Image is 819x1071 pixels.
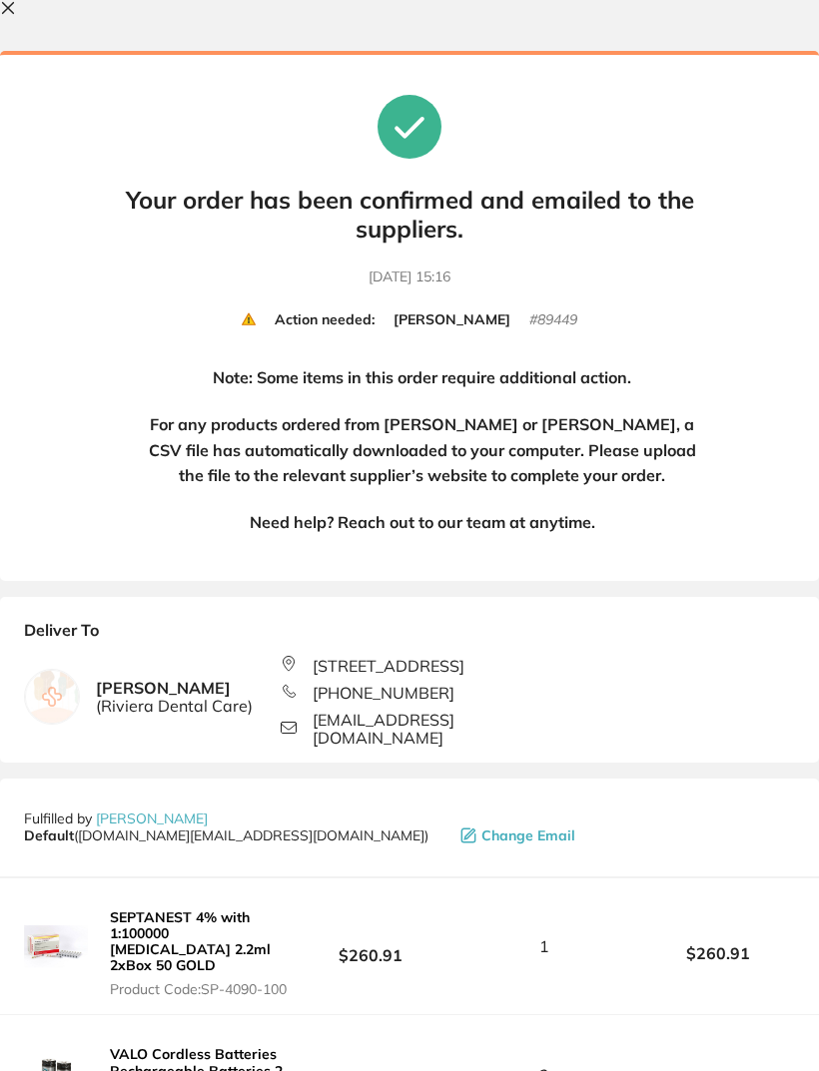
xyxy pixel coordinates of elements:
[481,827,575,843] span: Change Email
[24,810,208,826] p: Fulfilled by
[110,186,709,244] b: Your order has been confirmed and emailed to the suppliers.
[213,365,631,391] h4: Note: Some items in this order require additional action.
[110,908,271,974] b: SEPTANEST 4% with 1:100000 [MEDICAL_DATA] 2.2ml 2xBox 50 GOLD
[25,670,79,724] img: empty.jpg
[313,684,454,702] span: [PHONE_NUMBER]
[294,928,447,965] b: $260.91
[24,914,88,978] img: emJibXJlNA
[539,937,549,955] span: 1
[140,412,704,489] h4: For any products ordered from [PERSON_NAME] or [PERSON_NAME], a CSV file has automatically downlo...
[369,268,450,287] time: [DATE] 15:16
[313,657,464,675] span: [STREET_ADDRESS]
[313,711,537,748] span: [EMAIL_ADDRESS][DOMAIN_NAME]
[104,908,294,998] button: SEPTANEST 4% with 1:100000 [MEDICAL_DATA] 2.2ml 2xBox 50 GOLD Product Code:SP-4090-100
[110,981,288,997] span: Product Code: SP-4090-100
[275,311,375,329] b: Action needed:
[96,679,253,716] b: [PERSON_NAME]
[394,311,510,329] b: [PERSON_NAME]
[529,311,577,329] small: # 89449
[24,621,795,656] b: Deliver To
[96,697,253,715] span: ( Riviera Dental Care )
[24,827,428,843] span: customer.care@henryschein.com.au
[250,510,595,536] h4: Need help? Reach out to our team at anytime.
[641,944,795,962] b: $260.91
[454,826,607,844] button: Change Email
[24,826,74,844] b: Default
[96,809,208,827] a: [PERSON_NAME]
